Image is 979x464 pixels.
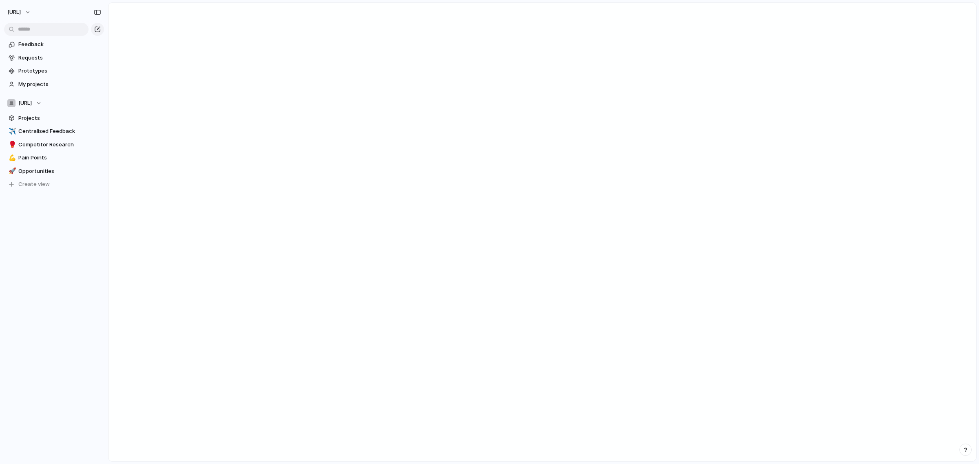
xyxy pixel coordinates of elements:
button: ✈️ [7,127,16,135]
a: My projects [4,78,104,91]
a: ✈️Centralised Feedback [4,125,104,137]
div: 💪 [9,153,14,163]
span: Centralised Feedback [18,127,101,135]
button: [URL] [4,6,35,19]
span: Opportunities [18,167,101,175]
span: Feedback [18,40,101,49]
a: 💪Pain Points [4,152,104,164]
span: Create view [18,180,50,188]
span: Prototypes [18,67,101,75]
div: 🚀 [9,166,14,176]
button: 💪 [7,154,16,162]
span: My projects [18,80,101,88]
a: Requests [4,52,104,64]
a: Projects [4,112,104,124]
button: 🚀 [7,167,16,175]
div: ✈️ [9,127,14,136]
span: [URL] [7,8,21,16]
span: Pain Points [18,154,101,162]
button: [URL] [4,97,104,109]
button: Create view [4,178,104,190]
span: [URL] [18,99,32,107]
span: Projects [18,114,101,122]
a: 🥊Competitor Research [4,139,104,151]
span: Competitor Research [18,141,101,149]
a: Feedback [4,38,104,51]
span: Requests [18,54,101,62]
button: 🥊 [7,141,16,149]
a: 🚀Opportunities [4,165,104,177]
a: Prototypes [4,65,104,77]
div: 🥊 [9,140,14,149]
